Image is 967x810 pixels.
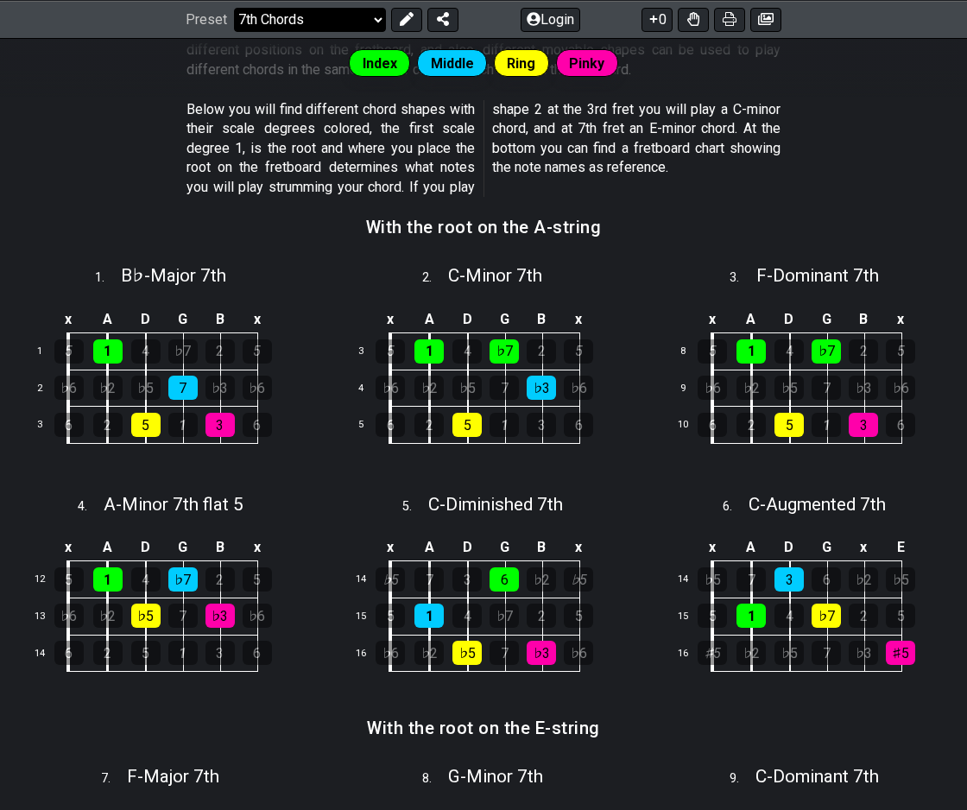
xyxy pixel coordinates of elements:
[27,407,68,444] td: 3
[243,567,272,592] div: 5
[564,641,593,665] div: ♭6
[774,339,804,364] div: 4
[349,598,390,635] td: 15
[54,413,84,437] div: 6
[452,567,482,592] div: 3
[349,635,390,672] td: 16
[732,533,771,561] td: A
[486,305,523,333] td: G
[414,567,444,592] div: 7
[168,567,198,592] div: ♭7
[366,218,602,237] h3: With the root on the A-string
[27,598,68,635] td: 13
[410,305,449,333] td: A
[730,769,755,788] span: 9 .
[93,641,123,665] div: 2
[78,497,104,516] span: 4 .
[452,604,482,628] div: 4
[168,339,198,364] div: ♭7
[201,305,238,333] td: B
[698,376,727,400] div: ♭6
[812,376,841,400] div: 7
[670,561,711,598] td: 14
[692,533,732,561] td: x
[849,339,878,364] div: 2
[849,567,878,592] div: ♭2
[205,413,235,437] div: 3
[698,339,727,364] div: 5
[370,305,410,333] td: x
[808,305,845,333] td: G
[812,413,841,437] div: 1
[234,7,386,31] select: Preset
[376,567,405,592] div: ♭5
[448,265,542,286] span: C - Minor 7th
[670,635,711,672] td: 16
[54,376,84,400] div: ♭6
[205,376,235,400] div: ♭3
[376,339,405,364] div: 5
[507,51,535,76] span: Ring
[886,641,915,665] div: ♯5
[770,533,808,561] td: D
[104,494,243,515] span: A - Minor 7th flat 5
[127,305,165,333] td: D
[774,413,804,437] div: 5
[886,339,915,364] div: 5
[49,533,89,561] td: x
[774,604,804,628] div: 4
[243,339,272,364] div: 5
[349,407,390,444] td: 5
[367,718,600,737] h3: With the root on the E-string
[756,265,879,286] span: F - Dominant 7th
[164,533,201,561] td: G
[205,339,235,364] div: 2
[410,533,449,561] td: A
[812,339,841,364] div: ♭7
[564,604,593,628] div: 5
[527,604,556,628] div: 2
[414,376,444,400] div: ♭2
[812,604,841,628] div: ♭7
[101,769,127,788] span: 7 .
[391,7,422,31] button: Edit Preset
[238,533,275,561] td: x
[490,641,519,665] div: 7
[723,497,749,516] span: 6 .
[243,413,272,437] div: 6
[736,376,766,400] div: ♭2
[414,339,444,364] div: 1
[95,269,121,288] span: 1 .
[849,641,878,665] div: ♭3
[131,567,161,592] div: 4
[490,413,519,437] div: 1
[376,604,405,628] div: 5
[845,533,882,561] td: x
[201,533,238,561] td: B
[736,604,766,628] div: 1
[642,7,673,31] button: 0
[486,533,523,561] td: G
[49,305,89,333] td: x
[376,641,405,665] div: ♭6
[755,766,879,787] span: C - Dominant 7th
[812,567,841,592] div: 6
[845,305,882,333] td: B
[564,413,593,437] div: 6
[750,7,781,31] button: Create image
[349,333,390,370] td: 3
[121,265,226,286] span: B♭ - Major 7th
[527,339,556,364] div: 2
[88,533,127,561] td: A
[448,533,486,561] td: D
[427,7,458,31] button: Share Preset
[698,604,727,628] div: 5
[168,604,198,628] div: 7
[164,305,201,333] td: G
[808,533,845,561] td: G
[127,766,219,787] span: F - Major 7th
[93,567,123,592] div: 1
[490,604,519,628] div: ♭7
[812,641,841,665] div: 7
[376,376,405,400] div: ♭6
